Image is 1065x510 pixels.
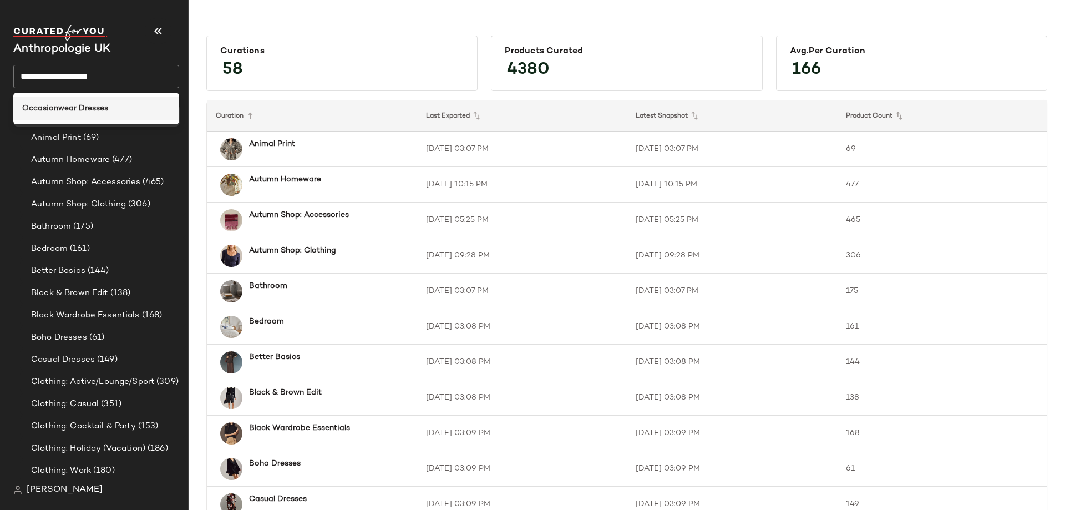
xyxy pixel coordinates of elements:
td: [DATE] 03:07 PM [417,274,627,309]
span: Bathroom [31,220,71,233]
td: 144 [837,345,1047,380]
span: Current Company Name [13,43,110,55]
span: (465) [140,176,164,189]
td: [DATE] 03:08 PM [417,345,627,380]
td: [DATE] 03:09 PM [627,416,837,451]
td: 465 [837,203,1047,238]
b: Autumn Shop: Clothing [249,245,336,256]
td: [DATE] 03:07 PM [417,132,627,167]
span: Clothing: Work [31,464,91,477]
span: Clothing: Cocktail & Party [31,420,136,433]
td: 477 [837,167,1047,203]
span: Autumn Shop: Clothing [31,198,126,211]
span: 58 [211,50,254,90]
span: Autumn Shop: Accessories [31,176,140,189]
img: cfy_white_logo.C9jOOHJF.svg [13,25,108,41]
span: (153) [136,420,159,433]
td: [DATE] 09:28 PM [417,238,627,274]
td: [DATE] 03:09 PM [417,451,627,487]
b: Boho Dresses [249,458,301,469]
span: (149) [95,354,118,366]
td: 175 [837,274,1047,309]
b: Autumn Shop: Accessories [249,209,349,221]
div: Avg.per Curation [790,46,1033,57]
b: Black Wardrobe Essentials [249,422,350,434]
b: Bedroom [249,316,284,327]
span: (351) [99,398,121,411]
span: Clothing: Active/Lounge/Sport [31,376,154,388]
span: (161) [68,243,90,255]
span: Black Wardrobe Essentials [31,309,140,322]
td: [DATE] 03:07 PM [627,132,837,167]
td: [DATE] 03:08 PM [627,309,837,345]
span: 166 [781,50,832,90]
span: (69) [81,132,99,144]
span: Clothing: Casual [31,398,99,411]
span: (168) [140,309,163,322]
th: Latest Snapshot [627,100,837,132]
span: (186) [145,442,168,455]
b: Occasionwear Dresses [22,103,108,114]
td: [DATE] 03:09 PM [417,416,627,451]
span: Autumn Homeware [31,154,110,166]
b: Black & Brown Edit [249,387,322,398]
th: Last Exported [417,100,627,132]
td: 306 [837,238,1047,274]
td: 168 [837,416,1047,451]
td: [DATE] 05:25 PM [627,203,837,238]
td: [DATE] 03:07 PM [627,274,837,309]
td: 161 [837,309,1047,345]
td: [DATE] 03:08 PM [417,380,627,416]
span: (180) [91,464,115,477]
span: Boho Dresses [31,331,87,344]
td: [DATE] 03:08 PM [417,309,627,345]
td: [DATE] 03:08 PM [627,345,837,380]
img: svg%3e [13,486,22,494]
span: Clothing: Holiday (Vacation) [31,442,145,455]
b: Better Basics [249,351,300,363]
span: Animal Print [31,132,81,144]
td: [DATE] 03:08 PM [627,380,837,416]
td: 69 [837,132,1047,167]
span: (309) [154,376,179,388]
span: (175) [71,220,93,233]
span: (138) [108,287,131,300]
td: 138 [837,380,1047,416]
b: Bathroom [249,280,287,292]
b: Casual Dresses [249,493,307,505]
td: [DATE] 05:25 PM [417,203,627,238]
span: (477) [110,154,132,166]
span: Black & Brown Edit [31,287,108,300]
span: [PERSON_NAME] [27,483,103,497]
b: Animal Print [249,138,295,150]
b: Autumn Homeware [249,174,321,185]
th: Product Count [837,100,1047,132]
span: 4380 [496,50,561,90]
span: (144) [85,265,109,277]
span: Casual Dresses [31,354,95,366]
span: Bedroom [31,243,68,255]
td: [DATE] 10:15 PM [417,167,627,203]
td: [DATE] 09:28 PM [627,238,837,274]
td: 61 [837,451,1047,487]
td: [DATE] 10:15 PM [627,167,837,203]
span: (306) [126,198,150,211]
span: Better Basics [31,265,85,277]
div: Curations [220,46,464,57]
th: Curation [207,100,417,132]
span: (61) [87,331,105,344]
td: [DATE] 03:09 PM [627,451,837,487]
div: Products Curated [505,46,748,57]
